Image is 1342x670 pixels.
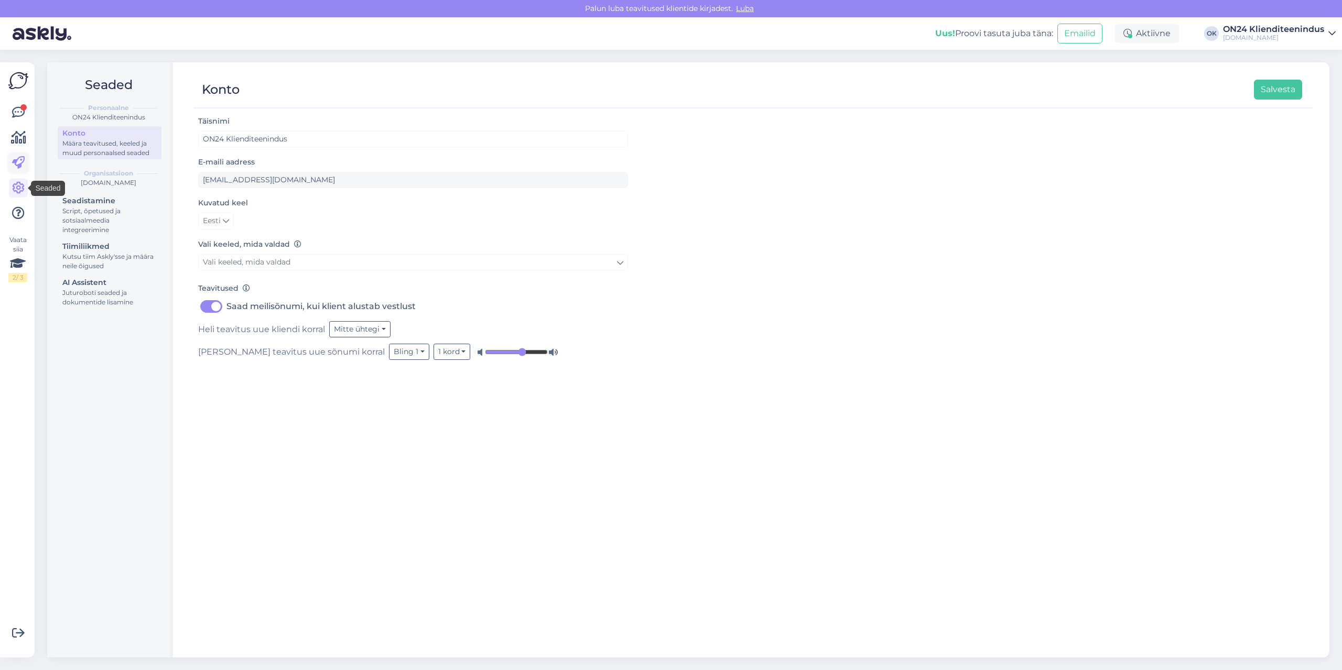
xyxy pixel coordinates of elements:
[62,252,157,271] div: Kutsu tiim Askly'sse ja määra neile õigused
[62,195,157,206] div: Seadistamine
[1057,24,1102,43] button: Emailid
[62,128,157,139] div: Konto
[84,169,133,178] b: Organisatsioon
[62,206,157,235] div: Script, õpetused ja sotsiaalmeedia integreerimine
[58,194,161,236] a: SeadistamineScript, õpetused ja sotsiaalmeedia integreerimine
[1223,25,1336,42] a: ON24 Klienditeenindus[DOMAIN_NAME]
[202,80,240,100] div: Konto
[58,239,161,272] a: TiimiliikmedKutsu tiim Askly'sse ja määra neile õigused
[198,172,628,188] input: Sisesta e-maili aadress
[198,197,248,208] label: Kuvatud keel
[329,321,391,337] button: Mitte ühtegi
[226,298,416,315] label: Saad meilisõnumi, kui klient alustab vestlust
[203,215,221,227] span: Eesti
[62,241,157,252] div: Tiimiliikmed
[203,257,290,267] span: Vali keeled, mida valdad
[198,344,628,360] div: [PERSON_NAME] teavitus uue sõnumi korral
[198,131,628,147] input: Sisesta nimi
[198,239,301,250] label: Vali keeled, mida valdad
[1115,24,1179,43] div: Aktiivne
[198,321,628,337] div: Heli teavitus uue kliendi korral
[1254,80,1302,100] button: Salvesta
[62,288,157,307] div: Juturoboti seaded ja dokumentide lisamine
[58,126,161,159] a: KontoMäära teavitused, keeled ja muud personaalsed seaded
[62,277,157,288] div: AI Assistent
[198,283,250,294] label: Teavitused
[733,4,757,13] span: Luba
[88,103,129,113] b: Personaalne
[1223,34,1324,42] div: [DOMAIN_NAME]
[56,178,161,188] div: [DOMAIN_NAME]
[198,254,628,270] a: Vali keeled, mida valdad
[935,28,955,38] b: Uus!
[56,113,161,122] div: ON24 Klienditeenindus
[62,139,157,158] div: Määra teavitused, keeled ja muud personaalsed seaded
[58,276,161,309] a: AI AssistentJuturoboti seaded ja dokumentide lisamine
[8,273,27,282] div: 2 / 3
[198,116,230,127] label: Täisnimi
[1223,25,1324,34] div: ON24 Klienditeenindus
[8,71,28,91] img: Askly Logo
[198,157,255,168] label: E-maili aadress
[1204,26,1219,41] div: OK
[935,27,1053,40] div: Proovi tasuta juba täna:
[198,213,234,229] a: Eesti
[31,181,64,196] div: Seaded
[56,75,161,95] h2: Seaded
[8,235,27,282] div: Vaata siia
[389,344,429,360] button: Bling 1
[434,344,471,360] button: 1 kord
